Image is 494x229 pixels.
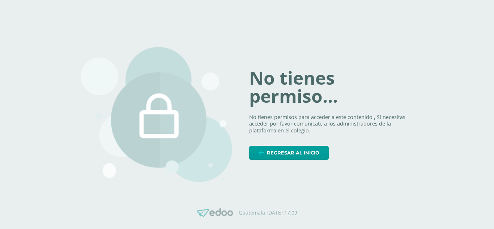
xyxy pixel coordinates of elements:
p: Guatemala [DATE] 17:09 [239,209,297,216]
span: Regresar al inicio [267,146,319,160]
a: Regresar al inicio [249,146,329,160]
img: Edoo [197,208,233,217]
p: No tienes permisos para acceder a este contenido , Si necesitas acceder por favor comunicate a lo... [249,114,413,134]
h1: No tienes permiso... [249,69,413,105]
img: 403.png [81,47,232,182]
